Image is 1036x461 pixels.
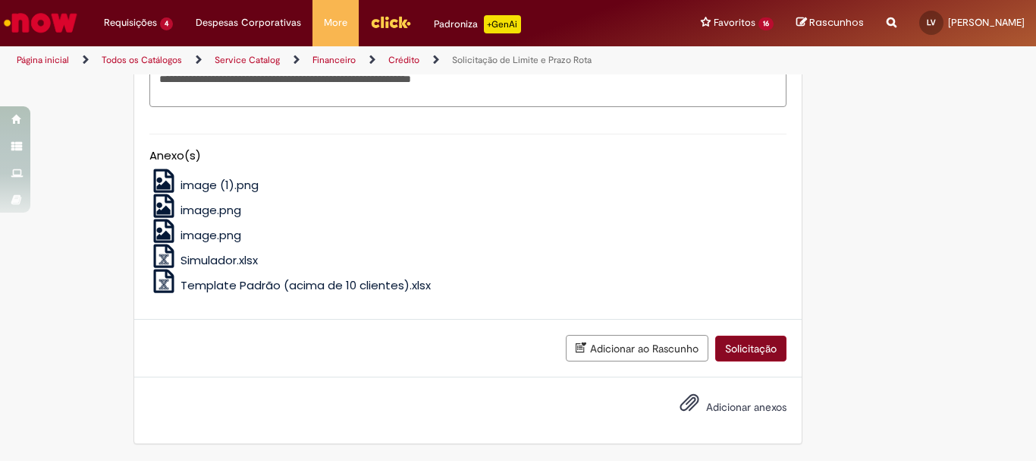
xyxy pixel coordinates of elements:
img: ServiceNow [2,8,80,38]
a: image.png [149,202,242,218]
ul: Trilhas de página [11,46,680,74]
a: Crédito [388,54,419,66]
span: More [324,15,347,30]
a: Service Catalog [215,54,280,66]
span: Template Padrão (acima de 10 clientes).xlsx [181,277,431,293]
h5: Anexo(s) [149,150,786,163]
a: Todos os Catálogos [102,54,182,66]
a: Solicitação de Limite e Prazo Rota [452,54,592,66]
span: [PERSON_NAME] [948,16,1025,29]
a: image (1).png [149,177,259,193]
span: image.png [181,227,241,243]
a: Rascunhos [796,16,864,30]
span: image.png [181,202,241,218]
span: Simulador.xlsx [181,252,258,268]
span: 16 [758,17,774,30]
span: Rascunhos [809,15,864,30]
button: Adicionar ao Rascunho [566,335,708,362]
span: Adicionar anexos [706,401,786,415]
span: image (1).png [181,177,259,193]
textarea: Descrição [149,66,786,107]
span: 4 [160,17,173,30]
img: click_logo_yellow_360x200.png [370,11,411,33]
span: Requisições [104,15,157,30]
p: +GenAi [484,15,521,33]
button: Adicionar anexos [676,389,703,424]
a: image.png [149,227,242,243]
a: Financeiro [312,54,356,66]
a: Template Padrão (acima de 10 clientes).xlsx [149,277,432,293]
span: LV [927,17,936,27]
span: Despesas Corporativas [196,15,301,30]
a: Página inicial [17,54,69,66]
a: Simulador.xlsx [149,252,259,268]
div: Padroniza [434,15,521,33]
button: Solicitação [715,336,786,362]
span: Favoritos [714,15,755,30]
